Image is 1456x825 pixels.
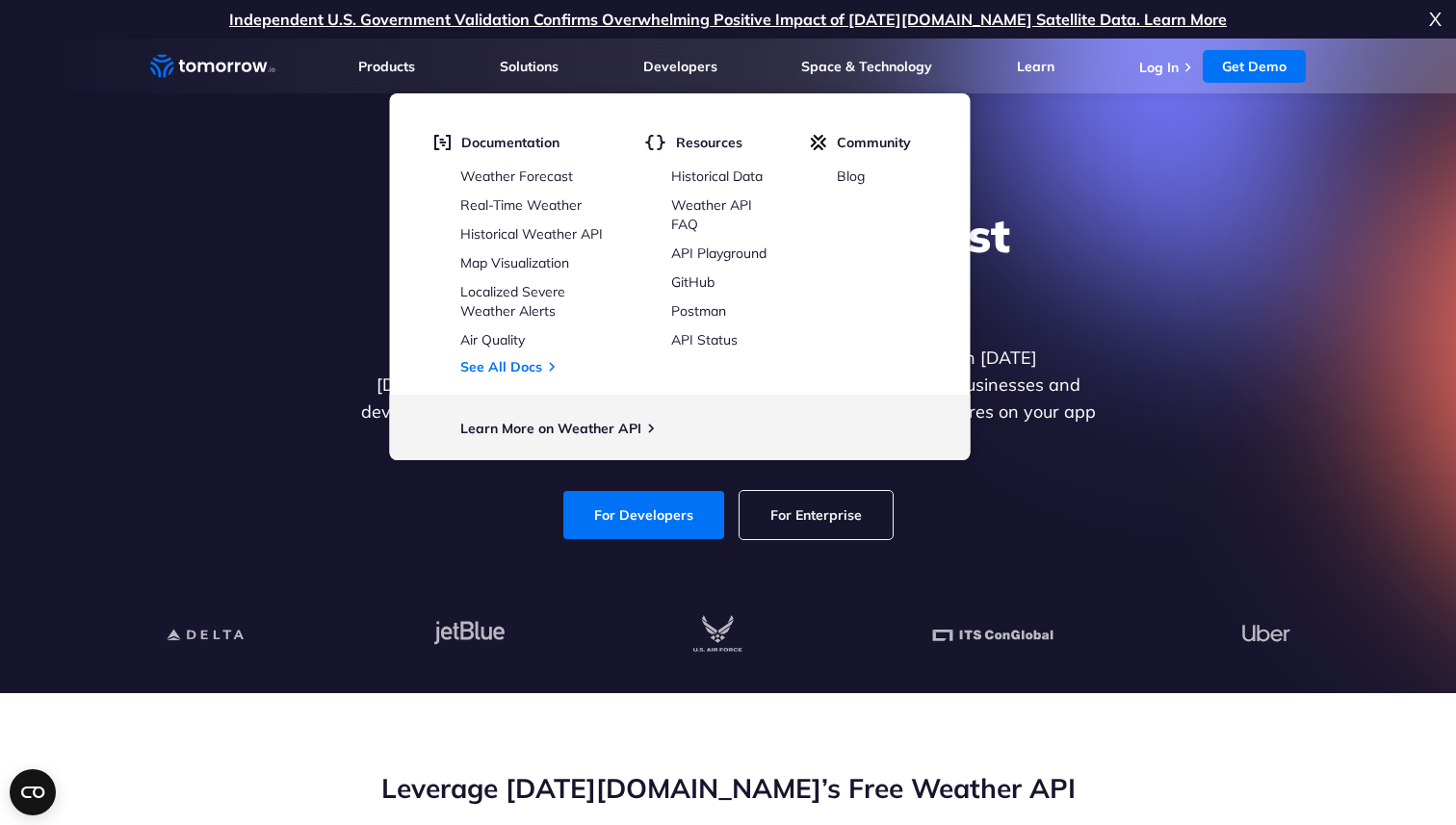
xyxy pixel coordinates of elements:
[671,168,763,185] a: Historical Data
[461,134,559,151] span: Documentation
[460,358,542,375] a: See All Docs
[460,196,582,214] a: Real-Time Weather
[460,331,525,348] a: Air Quality
[1139,59,1179,76] a: Log In
[460,225,603,243] a: Historical Weather API
[837,134,911,151] span: Community
[150,770,1306,807] h2: Leverage [DATE][DOMAIN_NAME]’s Free Weather API
[643,58,717,75] a: Developers
[358,58,415,75] a: Products
[645,134,666,151] img: brackets.svg
[671,331,738,348] a: API Status
[740,491,893,539] a: For Enterprise
[460,420,641,437] a: Learn More on Weather API
[1203,50,1306,83] a: Get Demo
[671,273,715,291] a: GitHub
[671,302,726,320] a: Postman
[229,10,1227,29] a: Independent U.S. Government Validation Confirms Overwhelming Positive Impact of [DATE][DOMAIN_NAM...
[811,134,827,151] img: tio-c.svg
[434,134,452,151] img: doc.svg
[460,254,569,271] a: Map Visualization
[150,52,275,81] a: Home link
[676,134,742,151] span: Resources
[1017,58,1054,75] a: Learn
[10,769,56,815] button: Open CMP widget
[563,491,724,539] a: For Developers
[671,196,752,233] a: Weather API FAQ
[500,58,559,75] a: Solutions
[460,283,565,320] a: Localized Severe Weather Alerts
[460,168,573,185] a: Weather Forecast
[356,206,1100,322] h1: Explore the World’s Best Weather API
[801,58,932,75] a: Space & Technology
[671,245,767,262] a: API Playground
[356,345,1100,452] p: Get reliable and precise weather data through our free API. Count on [DATE][DOMAIN_NAME] for quic...
[837,168,865,185] a: Blog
